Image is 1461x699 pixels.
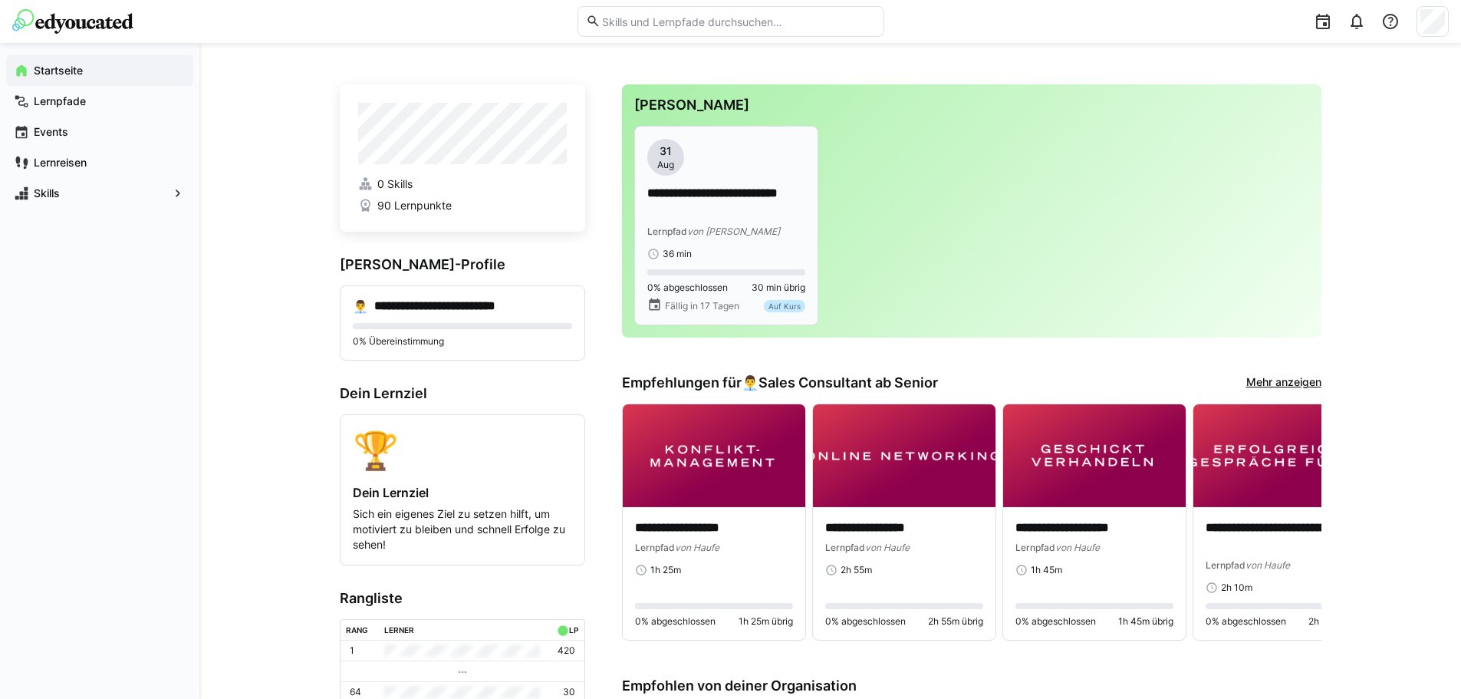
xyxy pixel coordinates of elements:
[353,506,572,552] p: Sich ein eigenes Ziel zu setzen hilft, um motiviert zu bleiben und schnell Erfolge zu sehen!
[841,564,872,576] span: 2h 55m
[1193,404,1376,507] img: image
[563,686,575,698] p: 30
[346,625,368,635] div: Rang
[650,564,681,576] span: 1h 25m
[825,542,865,553] span: Lernpfad
[569,625,578,635] div: LP
[1055,542,1100,553] span: von Haufe
[657,159,674,171] span: Aug
[601,15,875,28] input: Skills und Lernpfade durchsuchen…
[353,485,572,500] h4: Dein Lernziel
[353,427,572,473] div: 🏆
[665,300,739,312] span: Fällig in 17 Tagen
[675,542,719,553] span: von Haufe
[635,615,716,628] span: 0% abgeschlossen
[340,385,585,402] h3: Dein Lernziel
[350,645,354,657] p: 1
[1221,582,1252,594] span: 2h 10m
[623,404,805,507] img: image
[687,226,780,237] span: von [PERSON_NAME]
[635,542,675,553] span: Lernpfad
[647,282,728,294] span: 0% abgeschlossen
[358,176,567,192] a: 0 Skills
[353,298,368,314] div: 👨‍💼
[558,645,575,657] p: 420
[1206,615,1286,628] span: 0% abgeschlossen
[622,678,1321,694] h3: Empfohlen von deiner Organisation
[742,374,938,391] div: 👨‍💼
[340,590,585,607] h3: Rangliste
[350,686,361,698] p: 64
[1003,404,1186,507] img: image
[928,615,983,628] span: 2h 55m übrig
[764,300,805,312] div: Auf Kurs
[663,248,692,260] span: 36 min
[1031,564,1062,576] span: 1h 45m
[813,404,995,507] img: image
[752,282,805,294] span: 30 min übrig
[384,625,414,635] div: Lerner
[1015,615,1096,628] span: 0% abgeschlossen
[1246,374,1321,391] a: Mehr anzeigen
[660,143,672,159] span: 31
[865,542,910,553] span: von Haufe
[1206,559,1245,571] span: Lernpfad
[622,374,938,391] h3: Empfehlungen für
[377,176,413,192] span: 0 Skills
[1015,542,1055,553] span: Lernpfad
[1245,559,1290,571] span: von Haufe
[647,226,687,237] span: Lernpfad
[634,97,1309,114] h3: [PERSON_NAME]
[739,615,793,628] span: 1h 25m übrig
[1308,615,1364,628] span: 2h 10m übrig
[353,335,572,348] p: 0% Übereinstimmung
[377,198,452,213] span: 90 Lernpunkte
[340,256,585,273] h3: [PERSON_NAME]-Profile
[758,374,938,391] span: Sales Consultant ab Senior
[1118,615,1173,628] span: 1h 45m übrig
[825,615,906,628] span: 0% abgeschlossen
